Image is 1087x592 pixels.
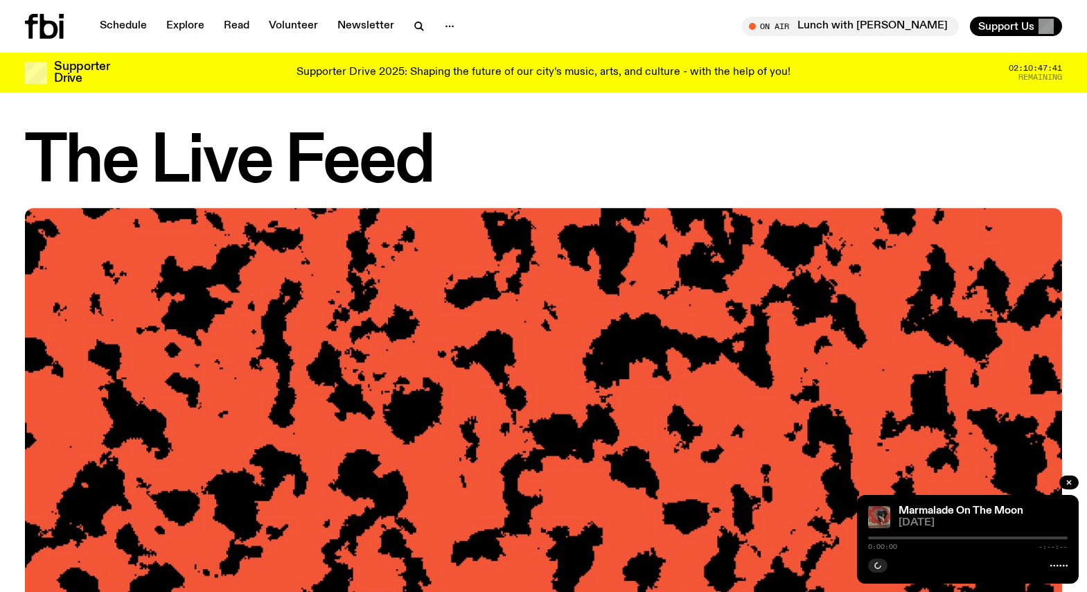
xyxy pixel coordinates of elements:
a: Volunteer [260,17,326,36]
h3: Supporter Drive [54,61,109,85]
span: Support Us [978,20,1034,33]
span: -:--:-- [1039,543,1068,550]
h1: The Live Feed [25,132,1062,194]
a: Read [215,17,258,36]
span: Remaining [1018,73,1062,81]
p: Supporter Drive 2025: Shaping the future of our city’s music, arts, and culture - with the help o... [297,67,790,79]
a: Schedule [91,17,155,36]
img: Tommy - Persian Rug [868,506,890,528]
a: Marmalade On The Moon [899,505,1023,516]
button: Support Us [970,17,1062,36]
a: Newsletter [329,17,403,36]
a: Explore [158,17,213,36]
span: 02:10:47:41 [1009,64,1062,72]
button: On AirLunch with [PERSON_NAME] [742,17,959,36]
span: [DATE] [899,518,1068,528]
span: 0:00:00 [868,543,897,550]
